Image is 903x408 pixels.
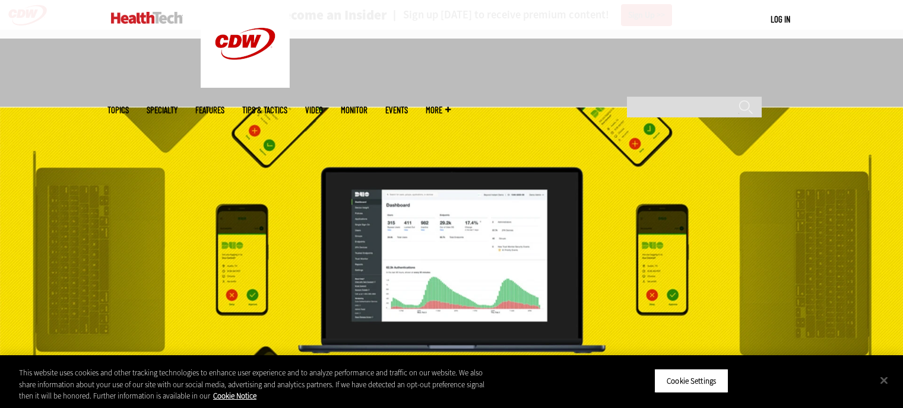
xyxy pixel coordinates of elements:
a: MonITor [341,106,367,114]
img: Home [111,12,183,24]
button: Cookie Settings [654,368,728,393]
a: CDW [201,78,290,91]
span: Topics [107,106,129,114]
a: Events [385,106,408,114]
div: This website uses cookies and other tracking technologies to enhance user experience and to analy... [19,367,497,402]
a: More information about your privacy [213,391,256,401]
a: Video [305,106,323,114]
div: User menu [771,13,790,26]
span: More [426,106,451,114]
a: Log in [771,14,790,24]
a: Features [195,106,224,114]
a: Tips & Tactics [242,106,287,114]
span: Specialty [147,106,178,114]
button: Close [871,367,897,393]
